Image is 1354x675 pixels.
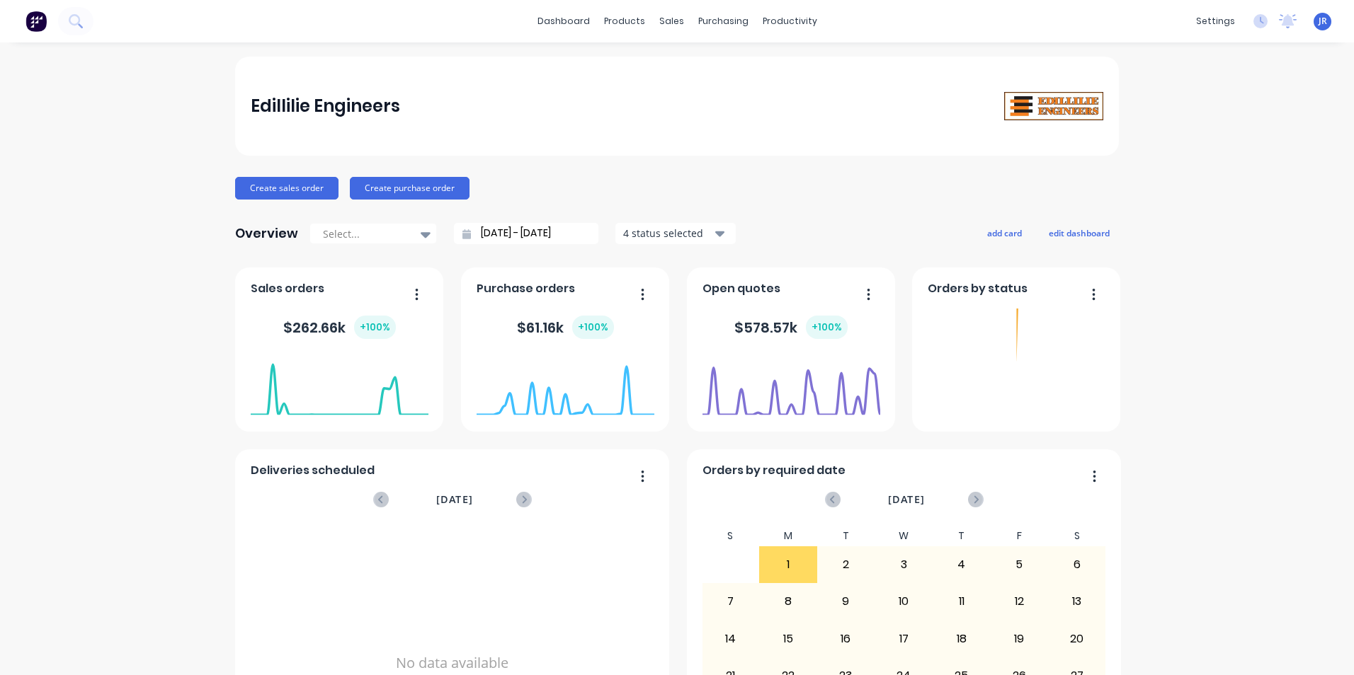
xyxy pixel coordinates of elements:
[1040,224,1119,242] button: edit dashboard
[702,280,780,297] span: Open quotes
[702,584,759,619] div: 7
[928,280,1028,297] span: Orders by status
[517,316,614,339] div: $ 61.16k
[817,526,875,546] div: T
[875,584,932,619] div: 10
[702,621,759,657] div: 14
[760,584,817,619] div: 8
[235,177,338,200] button: Create sales order
[990,526,1048,546] div: F
[1319,15,1327,28] span: JR
[652,11,691,32] div: sales
[991,584,1047,619] div: 12
[991,621,1047,657] div: 19
[818,547,875,582] div: 2
[875,526,933,546] div: W
[283,316,396,339] div: $ 262.66k
[756,11,824,32] div: productivity
[818,621,875,657] div: 16
[615,223,736,244] button: 4 status selected
[25,11,47,32] img: Factory
[530,11,597,32] a: dashboard
[477,280,575,297] span: Purchase orders
[572,316,614,339] div: + 100 %
[691,11,756,32] div: purchasing
[1048,526,1106,546] div: S
[251,280,324,297] span: Sales orders
[759,526,817,546] div: M
[1189,11,1242,32] div: settings
[1049,547,1105,582] div: 6
[933,621,990,657] div: 18
[623,226,712,241] div: 4 status selected
[978,224,1031,242] button: add card
[251,92,400,120] div: Edillilie Engineers
[760,621,817,657] div: 15
[806,316,848,339] div: + 100 %
[933,584,990,619] div: 11
[350,177,470,200] button: Create purchase order
[597,11,652,32] div: products
[1004,92,1103,121] img: Edillilie Engineers
[875,621,932,657] div: 17
[933,547,990,582] div: 4
[888,492,925,507] span: [DATE]
[1049,584,1105,619] div: 13
[354,316,396,339] div: + 100 %
[1049,621,1105,657] div: 20
[702,462,846,479] span: Orders by required date
[818,584,875,619] div: 9
[734,316,848,339] div: $ 578.57k
[436,492,473,507] span: [DATE]
[991,547,1047,582] div: 5
[702,526,760,546] div: S
[760,547,817,582] div: 1
[235,219,298,248] div: Overview
[875,547,932,582] div: 3
[933,526,991,546] div: T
